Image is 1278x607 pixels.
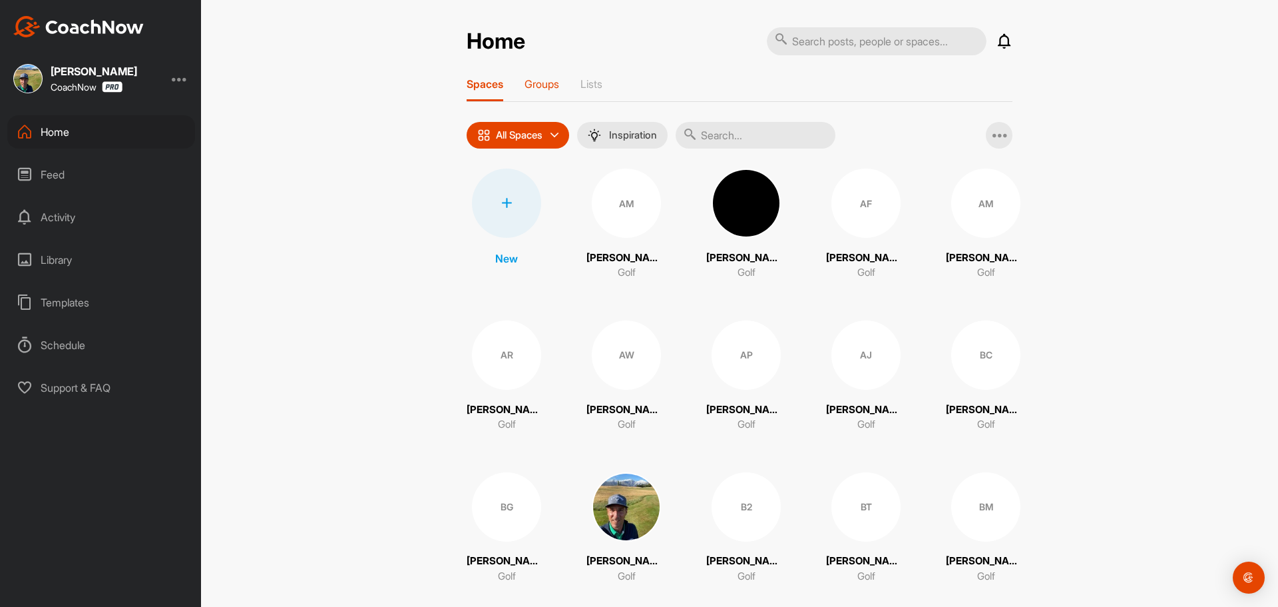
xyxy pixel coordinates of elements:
[586,251,666,266] p: [PERSON_NAME]
[706,554,786,569] p: [PERSON_NAME] 2
[498,417,516,432] p: Golf
[618,569,636,584] p: Golf
[586,169,666,281] a: AM[PERSON_NAME]Golf
[826,402,906,418] p: [PERSON_NAME]
[826,169,906,281] a: AF[PERSON_NAME]Golf
[467,77,503,91] p: Spaces
[826,554,906,569] p: [PERSON_NAME] Test
[496,130,542,141] p: All Spaces
[51,66,137,77] div: [PERSON_NAME]
[706,472,786,584] a: B2[PERSON_NAME] 2Golf
[946,472,1026,584] a: BM[PERSON_NAME]Golf
[472,320,541,390] div: AR
[831,169,901,238] div: AF
[477,129,491,142] img: icon
[676,122,835,149] input: Search...
[857,569,875,584] p: Golf
[977,265,995,281] p: Golf
[609,130,657,141] p: Inspiration
[706,402,786,418] p: [PERSON_NAME]
[946,251,1026,266] p: [PERSON_NAME]
[951,320,1020,390] div: BC
[706,320,786,432] a: AP[PERSON_NAME]Golf
[102,81,122,93] img: CoachNow Pro
[712,169,781,238] img: square_bcccd5ca65af16d5b41b15934a3b1421.jpg
[498,569,516,584] p: Golf
[7,201,195,234] div: Activity
[946,169,1026,281] a: AM[PERSON_NAME]Golf
[467,472,546,584] a: BG[PERSON_NAME]Golf
[951,472,1020,542] div: BM
[712,320,781,390] div: AP
[706,169,786,281] a: [PERSON_NAME]Golf
[946,320,1026,432] a: BC[PERSON_NAME]Golf
[13,16,144,37] img: CoachNow
[525,77,559,91] p: Groups
[472,472,541,542] div: BG
[857,417,875,432] p: Golf
[467,320,546,432] a: AR[PERSON_NAME]Golf
[592,169,661,238] div: AM
[826,251,906,266] p: [PERSON_NAME]
[857,265,875,281] p: Golf
[586,554,666,569] p: [PERSON_NAME]
[738,417,755,432] p: Golf
[712,472,781,542] div: B2
[7,371,195,404] div: Support & FAQ
[580,77,602,91] p: Lists
[7,243,195,277] div: Library
[495,251,518,267] p: New
[977,569,995,584] p: Golf
[586,402,666,418] p: [PERSON_NAME]
[951,169,1020,238] div: AM
[13,64,43,93] img: square_c2829adac4335b692634f0afbf082353.jpg
[706,251,786,266] p: [PERSON_NAME]
[831,472,901,542] div: BT
[618,265,636,281] p: Golf
[7,328,195,362] div: Schedule
[946,402,1026,418] p: [PERSON_NAME]
[767,27,986,55] input: Search posts, people or spaces...
[467,29,525,55] h2: Home
[586,472,666,584] a: [PERSON_NAME]Golf
[7,286,195,319] div: Templates
[7,115,195,149] div: Home
[467,554,546,569] p: [PERSON_NAME]
[592,320,661,390] div: AW
[977,417,995,432] p: Golf
[946,554,1026,569] p: [PERSON_NAME]
[51,81,122,93] div: CoachNow
[1233,562,1265,594] div: Open Intercom Messenger
[826,320,906,432] a: AJ[PERSON_NAME]Golf
[618,417,636,432] p: Golf
[738,265,755,281] p: Golf
[588,129,601,142] img: menuIcon
[831,320,901,390] div: AJ
[592,472,661,542] img: square_c2829adac4335b692634f0afbf082353.jpg
[467,402,546,418] p: [PERSON_NAME]
[586,320,666,432] a: AW[PERSON_NAME]Golf
[7,158,195,191] div: Feed
[826,472,906,584] a: BT[PERSON_NAME] TestGolf
[738,569,755,584] p: Golf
